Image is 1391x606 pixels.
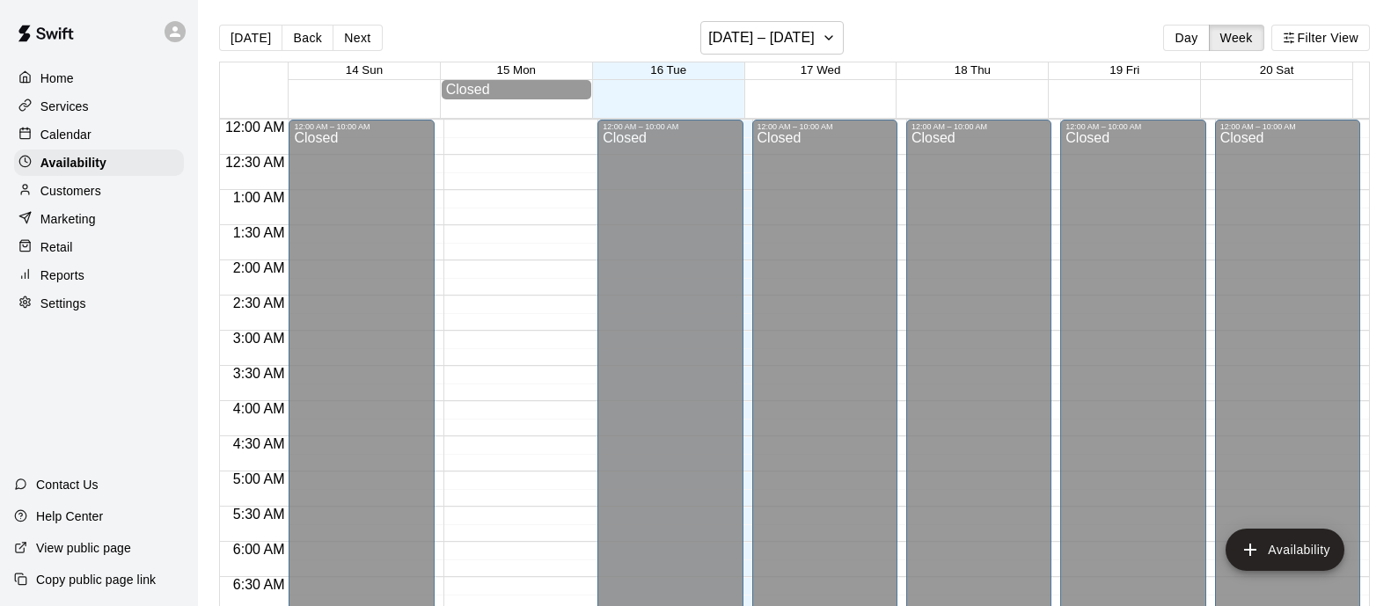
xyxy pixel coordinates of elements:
button: [DATE] [219,25,282,51]
div: Closed [446,82,588,98]
div: 12:00 AM – 10:00 AM [758,122,892,131]
p: View public page [36,539,131,557]
span: 4:30 AM [229,436,289,451]
span: 5:30 AM [229,507,289,522]
h6: [DATE] – [DATE] [708,26,815,50]
span: 6:30 AM [229,577,289,592]
div: 12:00 AM – 10:00 AM [1065,122,1200,131]
button: Day [1163,25,1209,51]
div: 12:00 AM – 10:00 AM [294,122,428,131]
span: 3:00 AM [229,331,289,346]
p: Settings [40,295,86,312]
button: Next [333,25,382,51]
a: Retail [14,234,184,260]
span: 2:30 AM [229,296,289,310]
p: Availability [40,154,106,172]
span: 12:30 AM [221,155,289,170]
span: 5:00 AM [229,471,289,486]
span: 6:00 AM [229,542,289,557]
a: Calendar [14,121,184,148]
p: Reports [40,266,84,284]
button: 15 Mon [497,63,536,77]
p: Home [40,69,74,87]
p: Customers [40,182,101,200]
div: 12:00 AM – 10:00 AM [1220,122,1355,131]
span: 1:00 AM [229,190,289,205]
button: 16 Tue [650,63,686,77]
span: 3:30 AM [229,366,289,381]
button: 19 Fri [1109,63,1139,77]
a: Home [14,65,184,91]
span: 12:00 AM [221,120,289,135]
button: [DATE] – [DATE] [700,21,844,55]
p: Help Center [36,507,103,525]
button: Filter View [1271,25,1370,51]
span: 4:00 AM [229,401,289,416]
a: Marketing [14,206,184,232]
button: 18 Thu [955,63,991,77]
p: Calendar [40,126,92,143]
a: Services [14,93,184,120]
button: 17 Wed [801,63,841,77]
p: Services [40,98,89,115]
p: Retail [40,238,73,256]
p: Marketing [40,210,96,228]
p: Copy public page link [36,571,156,588]
a: Customers [14,178,184,204]
a: Settings [14,290,184,317]
p: Contact Us [36,476,99,493]
button: 14 Sun [346,63,383,77]
button: Back [282,25,333,51]
button: add [1226,529,1344,571]
div: 12:00 AM – 10:00 AM [911,122,1046,131]
span: 1:30 AM [229,225,289,240]
span: 2:00 AM [229,260,289,275]
a: Reports [14,262,184,288]
button: 20 Sat [1260,63,1294,77]
div: 12:00 AM – 10:00 AM [603,122,737,131]
button: Week [1209,25,1264,51]
a: Availability [14,150,184,176]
